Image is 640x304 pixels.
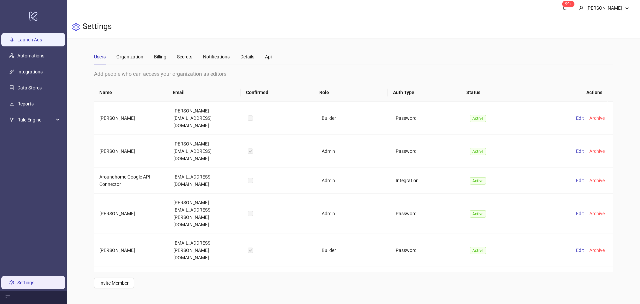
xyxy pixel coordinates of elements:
[9,117,14,122] span: fork
[579,6,584,10] span: user
[390,194,464,234] td: Password
[72,23,80,31] span: setting
[154,53,166,60] div: Billing
[94,83,167,102] th: Name
[573,210,587,218] button: Edit
[534,83,608,102] th: Actions
[461,83,534,102] th: Status
[576,248,584,253] span: Edit
[576,148,584,154] span: Edit
[470,148,486,155] span: Active
[562,1,575,7] sup: 671
[5,295,10,300] span: menu-fold
[177,53,192,60] div: Secrets
[470,210,486,218] span: Active
[589,248,605,253] span: Archive
[562,5,567,10] span: bell
[168,135,242,168] td: [PERSON_NAME][EMAIL_ADDRESS][DOMAIN_NAME]
[168,194,242,234] td: [PERSON_NAME][EMAIL_ADDRESS][PERSON_NAME][DOMAIN_NAME]
[470,247,486,254] span: Active
[388,83,461,102] th: Auth Type
[314,83,387,102] th: Role
[316,168,390,194] td: Admin
[576,115,584,121] span: Edit
[587,147,607,155] button: Archive
[589,115,605,121] span: Archive
[94,267,168,300] td: [PERSON_NAME]
[94,168,168,194] td: Aroundhome Google API Connector
[17,113,54,126] span: Rule Engine
[17,53,44,58] a: Automations
[168,102,242,135] td: [PERSON_NAME][EMAIL_ADDRESS][DOMAIN_NAME]
[94,194,168,234] td: [PERSON_NAME]
[390,168,464,194] td: Integration
[94,234,168,267] td: [PERSON_NAME]
[168,267,242,300] td: [EMAIL_ADDRESS][PERSON_NAME][DOMAIN_NAME]
[83,21,112,33] h3: Settings
[240,53,254,60] div: Details
[587,114,607,122] button: Archive
[316,102,390,135] td: Builder
[168,168,242,194] td: [EMAIL_ADDRESS][DOMAIN_NAME]
[17,101,34,106] a: Reports
[94,135,168,168] td: [PERSON_NAME]
[573,147,587,155] button: Edit
[203,53,230,60] div: Notifications
[470,177,486,185] span: Active
[587,246,607,254] button: Archive
[390,234,464,267] td: Password
[17,37,42,42] a: Launch Ads
[94,53,106,60] div: Users
[390,267,464,300] td: Integration
[116,53,143,60] div: Organization
[390,102,464,135] td: Password
[587,210,607,218] button: Archive
[573,114,587,122] button: Edit
[316,267,390,300] td: Admin
[94,278,134,288] button: Invite Member
[589,211,605,216] span: Archive
[17,69,43,74] a: Integrations
[316,135,390,168] td: Admin
[241,83,314,102] th: Confirmed
[576,178,584,183] span: Edit
[587,177,607,185] button: Archive
[625,6,629,10] span: down
[99,280,129,286] span: Invite Member
[17,85,42,90] a: Data Stores
[265,53,272,60] div: Api
[167,83,241,102] th: Email
[589,178,605,183] span: Archive
[584,4,625,12] div: [PERSON_NAME]
[470,115,486,122] span: Active
[573,177,587,185] button: Edit
[17,280,34,285] a: Settings
[94,70,613,78] div: Add people who can access your organization as editors.
[316,194,390,234] td: Admin
[576,211,584,216] span: Edit
[390,135,464,168] td: Password
[94,102,168,135] td: [PERSON_NAME]
[589,148,605,154] span: Archive
[316,234,390,267] td: Builder
[573,246,587,254] button: Edit
[168,234,242,267] td: [EMAIL_ADDRESS][PERSON_NAME][DOMAIN_NAME]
